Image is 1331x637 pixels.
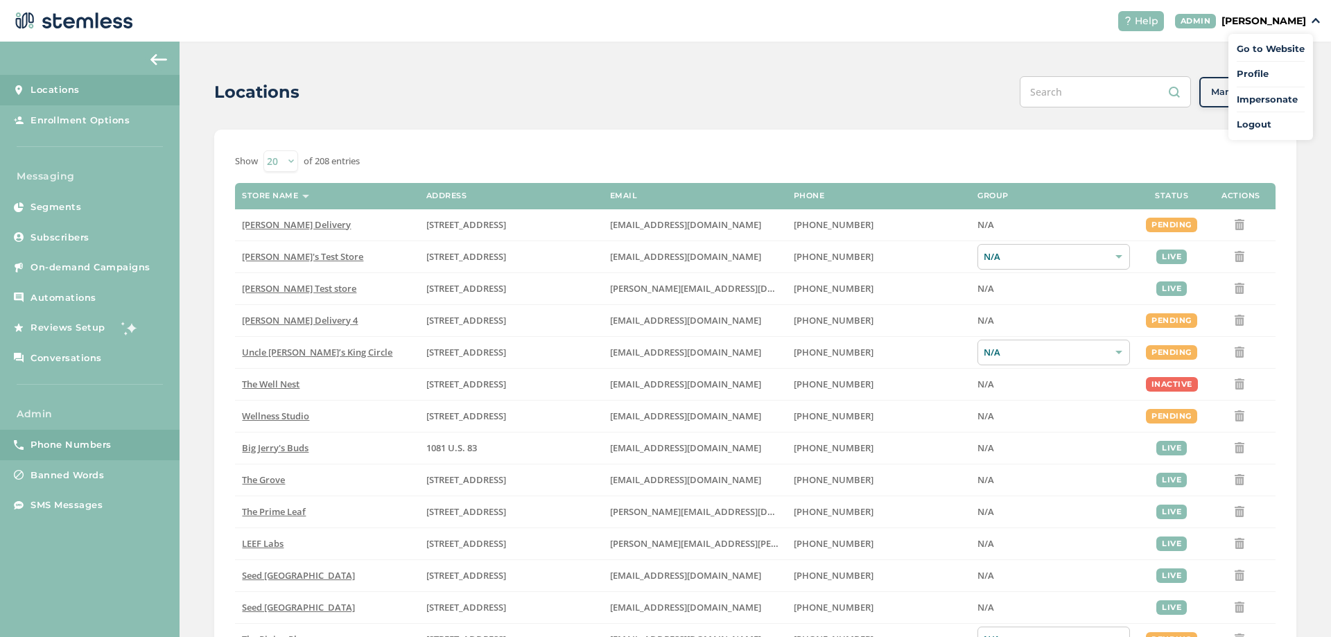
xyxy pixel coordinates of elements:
label: (520) 272-8455 [794,506,964,518]
span: Uncle [PERSON_NAME]’s King Circle [242,346,392,358]
span: [EMAIL_ADDRESS][DOMAIN_NAME] [610,218,761,231]
img: icon-arrow-back-accent-c549486e.svg [150,54,167,65]
div: pending [1146,218,1197,232]
label: N/A [977,506,1130,518]
span: 1081 U.S. 83 [426,442,477,454]
span: [STREET_ADDRESS] [426,505,506,518]
label: Swapnil Test store [242,283,412,295]
label: vmrobins@gmail.com [610,410,780,422]
label: 1005 4th Avenue [426,378,596,390]
span: [PERSON_NAME][EMAIL_ADDRESS][PERSON_NAME][DOMAIN_NAME] [610,537,903,550]
label: (619) 600-1269 [794,474,964,486]
label: (617) 553-5922 [794,602,964,613]
div: live [1156,473,1187,487]
label: The Prime Leaf [242,506,412,518]
button: Manage Groups [1199,77,1296,107]
label: Hazel Delivery [242,219,412,231]
label: N/A [977,283,1130,295]
span: [PERSON_NAME][EMAIL_ADDRESS][DOMAIN_NAME] [610,505,832,518]
label: 123 Main Street [426,410,596,422]
span: [PHONE_NUMBER] [794,473,873,486]
span: [STREET_ADDRESS] [426,569,506,582]
label: info@bostonseeds.com [610,602,780,613]
span: Impersonate [1237,93,1305,107]
label: christian@uncleherbsak.com [610,347,780,358]
label: 401 Centre Street [426,602,596,613]
label: (707) 513-9697 [794,538,964,550]
label: 4120 East Speedway Boulevard [426,506,596,518]
label: john@theprimeleaf.com [610,506,780,518]
span: [EMAIL_ADDRESS][DOMAIN_NAME] [610,410,761,422]
label: swapnil@stemless.co [610,283,780,295]
label: team@seedyourhead.com [610,570,780,582]
div: ADMIN [1175,14,1217,28]
label: (907) 330-7833 [794,347,964,358]
p: [PERSON_NAME] [1221,14,1306,28]
span: Banned Words [31,469,104,482]
span: [PHONE_NUMBER] [794,314,873,326]
span: Enrollment Options [31,114,130,128]
span: Seed [GEOGRAPHIC_DATA] [242,601,355,613]
label: arman91488@gmail.com [610,315,780,326]
div: N/A [977,244,1130,270]
span: LEEF Labs [242,537,284,550]
span: Conversations [31,351,102,365]
label: N/A [977,315,1130,326]
label: Show [235,155,258,168]
label: josh.bowers@leefca.com [610,538,780,550]
span: [PHONE_NUMBER] [794,218,873,231]
label: (269) 929-8463 [794,410,964,422]
iframe: Chat Widget [1262,570,1331,637]
span: [PHONE_NUMBER] [794,537,873,550]
span: [PERSON_NAME] Delivery [242,218,351,231]
th: Actions [1206,183,1276,209]
label: arman91488@gmail.com [610,219,780,231]
span: [EMAIL_ADDRESS][DOMAIN_NAME] [610,473,761,486]
label: Seed Portland [242,570,412,582]
label: 17523 Ventura Boulevard [426,219,596,231]
label: Big Jerry's Buds [242,442,412,454]
span: The Prime Leaf [242,505,306,518]
img: logo-dark-0685b13c.svg [11,7,133,35]
span: Subscribers [31,231,89,245]
label: LEEF Labs [242,538,412,550]
label: 1081 U.S. 83 [426,442,596,454]
label: N/A [977,570,1130,582]
label: info@bigjerrysbuds.com [610,442,780,454]
span: [PHONE_NUMBER] [794,378,873,390]
span: [EMAIL_ADDRESS][DOMAIN_NAME] [610,601,761,613]
div: pending [1146,313,1197,328]
span: Seed [GEOGRAPHIC_DATA] [242,569,355,582]
span: [PERSON_NAME] Test store [242,282,356,295]
label: Seed Boston [242,602,412,613]
label: (503) 332-4545 [794,283,964,295]
label: N/A [977,474,1130,486]
label: 17523 Ventura Boulevard [426,315,596,326]
label: brianashen@gmail.com [610,251,780,263]
div: inactive [1146,377,1198,392]
span: [STREET_ADDRESS] [426,378,506,390]
label: Phone [794,191,825,200]
span: [STREET_ADDRESS] [426,346,506,358]
span: [STREET_ADDRESS] [426,410,506,422]
img: icon-sort-1e1d7615.svg [302,195,309,198]
label: Uncle Herb’s King Circle [242,347,412,358]
h2: Locations [214,80,299,105]
span: Segments [31,200,81,214]
label: The Well Nest [242,378,412,390]
span: Manage Groups [1211,85,1285,99]
span: Locations [31,83,80,97]
div: pending [1146,345,1197,360]
span: [STREET_ADDRESS] [426,314,506,326]
label: 209 King Circle [426,347,596,358]
div: live [1156,536,1187,551]
span: [PERSON_NAME] Delivery 4 [242,314,358,326]
span: [PHONE_NUMBER] [794,505,873,518]
span: [STREET_ADDRESS] [426,601,506,613]
span: [EMAIL_ADDRESS][DOMAIN_NAME] [610,314,761,326]
label: Email [610,191,638,200]
label: Store name [242,191,298,200]
img: icon_down-arrow-small-66adaf34.svg [1312,18,1320,24]
span: [PHONE_NUMBER] [794,346,873,358]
